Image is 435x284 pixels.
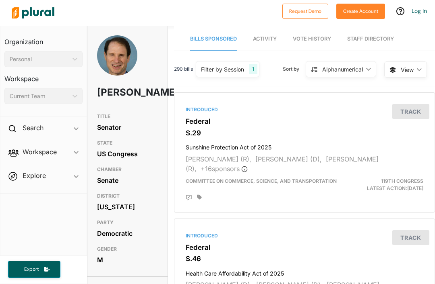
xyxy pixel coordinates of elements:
[255,155,322,163] span: [PERSON_NAME] (D),
[253,36,277,42] span: Activity
[293,36,331,42] span: Vote History
[174,65,193,73] span: 290 bills
[336,4,385,19] button: Create Account
[97,148,158,160] div: US Congress
[97,254,158,266] div: M
[190,36,237,42] span: Bills Sponsored
[23,123,43,132] h2: Search
[249,64,257,74] div: 1
[97,244,158,254] h3: GENDER
[186,255,423,263] h3: S.46
[322,65,363,74] div: Alphanumerical
[293,28,331,51] a: Vote History
[186,243,423,251] h3: Federal
[186,232,423,239] div: Introduced
[186,106,423,113] div: Introduced
[4,30,83,48] h3: Organization
[4,67,83,85] h3: Workspace
[201,65,244,74] div: Filter by Session
[283,65,306,73] span: Sort by
[186,266,423,277] h4: Health Care Affordability Act of 2025
[186,155,251,163] span: [PERSON_NAME] (R),
[336,6,385,15] a: Create Account
[186,155,379,173] span: [PERSON_NAME] (R),
[412,7,427,14] a: Log In
[10,92,69,100] div: Current Team
[282,4,328,19] button: Request Demo
[186,117,423,125] h3: Federal
[97,121,158,133] div: Senator
[97,227,158,239] div: Democratic
[186,140,423,151] h4: Sunshine Protection Act of 2025
[8,261,60,278] button: Export
[97,201,158,213] div: [US_STATE]
[97,191,158,201] h3: DISTRICT
[197,194,202,200] div: Add tags
[97,138,158,148] h3: STATE
[97,165,158,174] h3: CHAMBER
[282,6,328,15] a: Request Demo
[401,65,414,74] span: View
[347,28,394,51] a: Staff Directory
[201,165,248,173] span: + 16 sponsor s
[392,230,429,245] button: Track
[381,178,423,184] span: 119th Congress
[253,28,277,51] a: Activity
[392,104,429,119] button: Track
[190,28,237,51] a: Bills Sponsored
[346,178,429,192] div: Latest Action: [DATE]
[97,35,137,84] img: Headshot of Ron Wyden
[19,266,44,273] span: Export
[186,129,423,137] h3: S.29
[186,178,337,184] span: Committee on Commerce, Science, and Transportation
[97,174,158,186] div: Senate
[97,218,158,227] h3: PARTY
[10,55,69,63] div: Personal
[97,80,134,104] h1: [PERSON_NAME]
[97,112,158,121] h3: TITLE
[186,194,192,201] div: Add Position Statement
